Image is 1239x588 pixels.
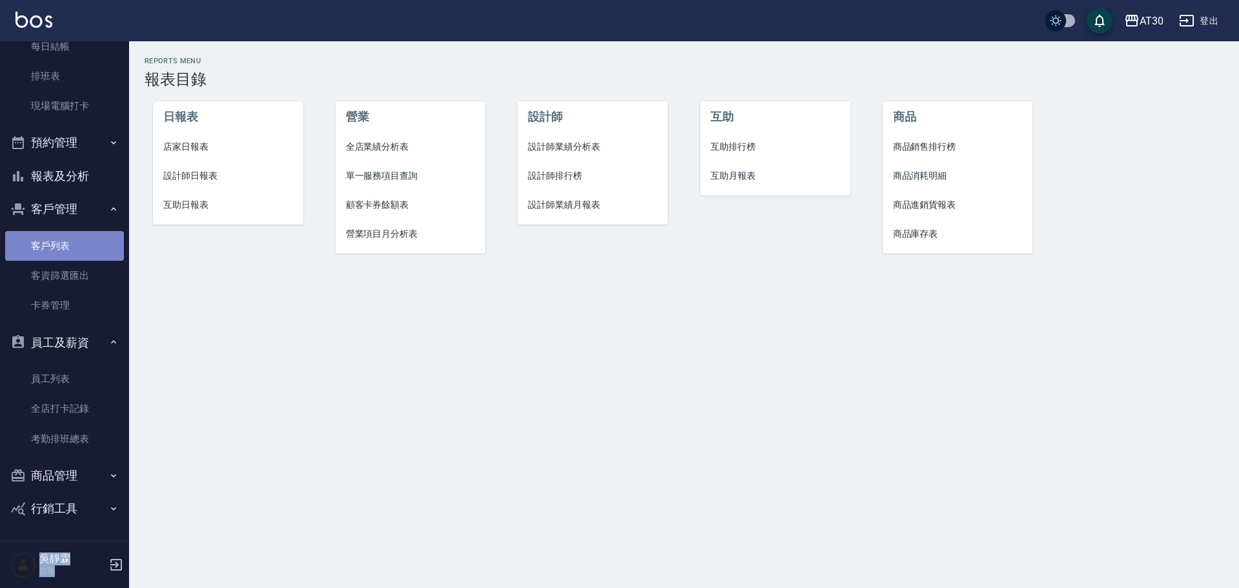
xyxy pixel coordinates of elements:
a: 每日結帳 [5,32,124,61]
a: 互助排行榜 [700,132,851,161]
a: 設計師日報表 [153,161,303,190]
span: 設計師日報表 [163,169,293,183]
a: 店家日報表 [153,132,303,161]
button: 客戶管理 [5,192,124,226]
span: 顧客卡券餘額表 [346,198,476,212]
span: 設計師業績分析表 [528,140,658,154]
button: 員工及薪資 [5,326,124,360]
button: save [1087,8,1113,34]
span: 商品消耗明細 [893,169,1023,183]
a: 卡券管理 [5,290,124,320]
a: 全店打卡記錄 [5,394,124,423]
li: 營業 [336,101,486,132]
a: 設計師業績分析表 [518,132,668,161]
img: Person [10,552,36,578]
span: 店家日報表 [163,140,293,154]
span: 互助月報表 [710,169,840,183]
a: 員工列表 [5,364,124,394]
button: 報表及分析 [5,159,124,193]
span: 互助排行榜 [710,140,840,154]
a: 現場電腦打卡 [5,91,124,121]
span: 商品銷售排行榜 [893,140,1023,154]
span: 營業項目月分析表 [346,227,476,241]
button: 商品管理 [5,459,124,492]
a: 商品消耗明細 [883,161,1033,190]
li: 設計師 [518,101,668,132]
a: 設計師排行榜 [518,161,668,190]
h3: 報表目錄 [145,70,1224,88]
h5: 吳靜霖 [39,553,105,565]
span: 設計師業績月報表 [528,198,658,212]
span: 單一服務項目查詢 [346,169,476,183]
a: 排班表 [5,61,124,91]
span: 互助日報表 [163,198,293,212]
a: 客戶列表 [5,231,124,261]
h2: Reports Menu [145,57,1224,65]
button: AT30 [1119,8,1169,34]
div: AT30 [1140,13,1163,29]
a: 營業項目月分析表 [336,219,486,248]
p: 店長 [39,565,105,577]
a: 商品進銷貨報表 [883,190,1033,219]
a: 客資篩選匯出 [5,261,124,290]
a: 全店業績分析表 [336,132,486,161]
a: 互助日報表 [153,190,303,219]
li: 商品 [883,101,1033,132]
a: 商品銷售排行榜 [883,132,1033,161]
li: 日報表 [153,101,303,132]
li: 互助 [700,101,851,132]
button: 行銷工具 [5,492,124,525]
a: 考勤排班總表 [5,424,124,454]
a: 商品庫存表 [883,219,1033,248]
span: 商品進銷貨報表 [893,198,1023,212]
a: 設計師業績月報表 [518,190,668,219]
a: 互助月報表 [700,161,851,190]
button: 登出 [1174,9,1224,33]
span: 全店業績分析表 [346,140,476,154]
span: 商品庫存表 [893,227,1023,241]
a: 顧客卡券餘額表 [336,190,486,219]
button: 預約管理 [5,126,124,159]
img: Logo [15,12,52,28]
a: 單一服務項目查詢 [336,161,486,190]
span: 設計師排行榜 [528,169,658,183]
